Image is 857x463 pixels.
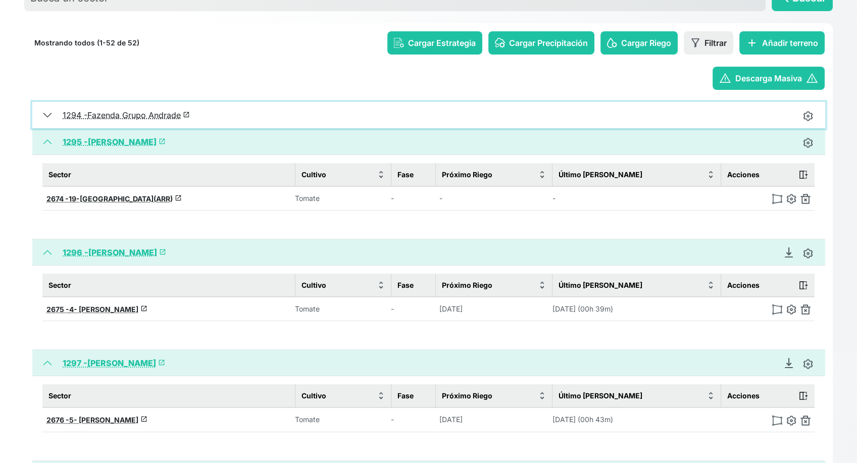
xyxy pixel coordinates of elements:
img: sort [707,392,715,399]
span: Sector [48,390,71,401]
img: edit [803,248,813,259]
img: edit [786,304,796,315]
span: 5- [PERSON_NAME] [69,416,138,424]
span: 1295 - [63,137,88,147]
td: Tomate [295,186,391,211]
button: warningDescarga Masivawarning [713,67,825,90]
td: [DATE] (00h 39m) [552,297,721,321]
span: Último [PERSON_NAME] [559,169,642,180]
span: Cultivo [301,390,326,401]
span: launch [158,359,165,366]
a: Descargar Recomendación de Riego en PDF [779,247,799,258]
a: 2674 -19-[GEOGRAPHIC_DATA](ARR)launch [46,194,182,203]
img: edit [803,138,813,148]
img: action [798,170,809,180]
button: 1295 -[PERSON_NAME]launch [32,129,825,155]
span: 4- [PERSON_NAME] [69,305,138,314]
img: action [798,391,809,401]
img: sort [377,392,385,399]
p: - [439,193,495,203]
span: Sector [48,169,71,180]
img: filter [690,38,700,48]
img: delete [800,304,811,315]
span: 19-[GEOGRAPHIC_DATA](ARR) [69,194,173,203]
button: 1294 -Fazenda Grupo Andradelaunch [32,102,825,128]
span: Acciones [727,390,760,401]
img: action [798,280,809,290]
td: Tomate [295,297,391,321]
p: [DATE] [439,304,495,314]
span: Cargar Precipitación [509,37,588,49]
img: rain-config [495,38,505,48]
button: Cargar Estrategia [387,31,482,55]
span: Cultivo [301,280,326,290]
img: sort [538,281,546,289]
span: Acciones [727,169,760,180]
td: - [552,186,721,211]
span: 2676 - [46,416,69,424]
span: Próximo Riego [442,280,492,290]
td: - [391,186,435,211]
img: modify-polygon [772,304,782,315]
span: 1294 - [63,110,87,120]
img: strategy-config [394,38,404,48]
img: edit [803,359,813,369]
img: irrigation-config [607,38,617,48]
span: Último [PERSON_NAME] [559,280,642,290]
td: [DATE] (00h 43m) [552,407,721,432]
span: 1297 - [63,358,87,368]
span: warning [806,72,818,84]
span: warning [719,72,731,84]
button: Cargar Precipitación [488,31,594,55]
button: addAñadir terreno [739,31,825,55]
span: Cargar Estrategia [408,37,476,49]
img: sort [377,171,385,178]
span: launch [183,111,190,118]
span: launch [140,416,147,423]
span: launch [159,248,166,255]
span: Último [PERSON_NAME] [559,390,642,401]
img: sort [707,281,715,289]
span: Cultivo [301,169,326,180]
img: edit [803,111,813,121]
img: delete [800,416,811,426]
td: - [391,407,435,432]
span: Acciones [727,280,760,290]
a: 2676 -5- [PERSON_NAME]launch [46,416,147,424]
img: modify-polygon [772,416,782,426]
span: Sector [48,280,71,290]
button: 1297 -[PERSON_NAME]launch [32,350,825,376]
span: add [746,37,758,49]
button: Filtrar [684,31,733,55]
span: launch [140,305,147,312]
a: 1296 -[PERSON_NAME]launch [63,247,166,258]
td: - [391,297,435,321]
span: Fase [397,280,414,290]
a: Descargar Recomendación de Riego en PDF [779,358,799,368]
span: Fase [397,169,414,180]
a: 1295 -[PERSON_NAME]launch [63,137,166,147]
img: sort [707,171,715,178]
span: launch [175,194,182,201]
td: Tomate [295,407,391,432]
span: 1296 - [63,247,88,258]
img: sort [538,171,546,178]
span: Próximo Riego [442,169,492,180]
a: 2675 -4- [PERSON_NAME]launch [46,305,147,314]
a: 1297 -[PERSON_NAME]launch [63,358,165,368]
img: sort [538,392,546,399]
span: 2675 - [46,305,69,314]
span: Próximo Riego [442,390,492,401]
span: launch [159,138,166,145]
span: 2674 - [46,194,69,203]
img: edit [786,194,796,204]
button: Cargar Riego [600,31,678,55]
img: delete [800,194,811,204]
span: Fase [397,390,414,401]
p: Mostrando todos (1-52 de 52) [34,38,139,48]
p: [DATE] [439,415,495,425]
button: 1296 -[PERSON_NAME]launch [32,239,825,266]
img: edit [786,416,796,426]
img: modify-polygon [772,194,782,204]
img: sort [377,281,385,289]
